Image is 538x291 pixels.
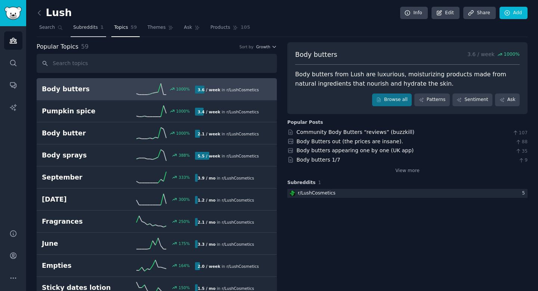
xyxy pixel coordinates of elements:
b: 1.2 / mo [198,198,216,202]
a: Patterns [414,94,449,106]
span: Body butters [295,50,337,59]
span: 9 [518,157,528,164]
a: Body butters 1/7 [297,157,340,163]
span: 59 [81,43,89,50]
a: Body butters appearing one by one (UK app) [297,147,414,153]
span: Topics [114,24,128,31]
div: 5 [522,190,528,197]
a: Ask [495,94,520,106]
a: Community Body Butters “reviews” (buzzkill) [297,129,415,135]
input: Search topics [37,54,277,73]
h2: Body butters [42,85,118,94]
h2: Body sprays [42,151,118,160]
div: Popular Posts [287,119,323,126]
div: Body butters from Lush are luxurious, moisturizing products made from natural ingredients that no... [295,70,520,88]
div: in [195,196,257,204]
b: 1.5 / mo [198,286,216,291]
div: in [195,240,257,248]
span: r/ LushCosmetics [226,88,259,92]
a: Browse all [372,94,412,106]
b: 2.1 / week [198,132,220,136]
h2: [DATE] [42,195,118,204]
a: LushCosmeticsr/LushCosmetics5 [287,189,528,198]
h2: Lush [37,7,72,19]
div: 150 % [179,285,190,290]
b: 2.0 / week [198,264,220,269]
span: 1000 % [504,51,520,58]
a: Share [463,7,495,19]
a: Info [400,7,428,19]
h2: Fragrances [42,217,118,226]
span: r/ LushCosmetics [222,242,254,246]
img: GummySearch logo [4,7,22,20]
span: r/ LushCosmetics [222,220,254,224]
div: 164 % [179,263,190,268]
span: Growth [256,44,270,49]
div: in [195,218,257,226]
div: in [195,108,262,116]
span: 107 [512,130,528,137]
div: 1000 % [176,108,190,114]
b: 2.1 / mo [198,220,216,224]
a: June175%3.3 / moin r/LushCosmetics [37,233,277,255]
span: 88 [515,139,528,145]
span: Subreddits [73,24,98,31]
h2: June [42,239,118,248]
b: 5.5 / week [198,154,220,158]
span: Subreddits [287,180,316,186]
span: r/ LushCosmetics [226,264,259,269]
a: Body Butters out (the prices are insane). [297,138,403,144]
a: Empties164%2.0 / weekin r/LushCosmetics [37,255,277,277]
span: 105 [241,24,250,31]
span: r/ LushCosmetics [226,132,259,136]
span: Popular Topics [37,42,78,52]
span: r/ LushCosmetics [226,154,259,158]
a: Topics59 [111,22,139,37]
div: in [195,130,262,138]
b: 3.6 / week [198,88,220,92]
span: r/ LushCosmetics [222,176,254,180]
button: Growth [256,44,277,49]
div: 1000 % [176,86,190,92]
a: Subreddits1 [71,22,106,37]
div: 300 % [179,197,190,202]
a: Body sprays388%5.5 / weekin r/LushCosmetics [37,144,277,166]
span: r/ LushCosmetics [222,286,254,291]
h2: Pumpkin spice [42,107,118,116]
img: LushCosmetics [290,191,295,196]
a: Sentiment [452,94,492,106]
div: 388 % [179,153,190,158]
span: Ask [184,24,192,31]
span: Products [210,24,230,31]
div: 333 % [179,175,190,180]
span: r/ LushCosmetics [222,198,254,202]
a: [DATE]300%1.2 / moin r/LushCosmetics [37,189,277,211]
p: 3.6 / week [467,50,520,59]
span: 1 [318,180,321,185]
h2: Empties [42,261,118,270]
a: Add [500,7,528,19]
div: in [195,262,262,270]
b: 3.9 / mo [198,176,216,180]
div: 175 % [179,241,190,246]
a: Themes [145,22,176,37]
span: Themes [148,24,166,31]
div: in [195,152,262,160]
span: 1 [101,24,104,31]
h2: September [42,173,118,182]
span: 35 [515,148,528,155]
div: Sort by [239,44,254,49]
div: in [195,86,262,94]
h2: Body butter [42,129,118,138]
div: in [195,174,257,182]
span: r/ LushCosmetics [226,110,259,114]
a: Search [37,22,65,37]
div: 1000 % [176,131,190,136]
a: View more [395,168,420,174]
a: September333%3.9 / moin r/LushCosmetics [37,166,277,189]
span: 59 [131,24,137,31]
a: Products105 [208,22,253,37]
a: Body butters1000%3.6 / weekin r/LushCosmetics [37,78,277,100]
a: Pumpkin spice1000%3.4 / weekin r/LushCosmetics [37,100,277,122]
a: Ask [181,22,202,37]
